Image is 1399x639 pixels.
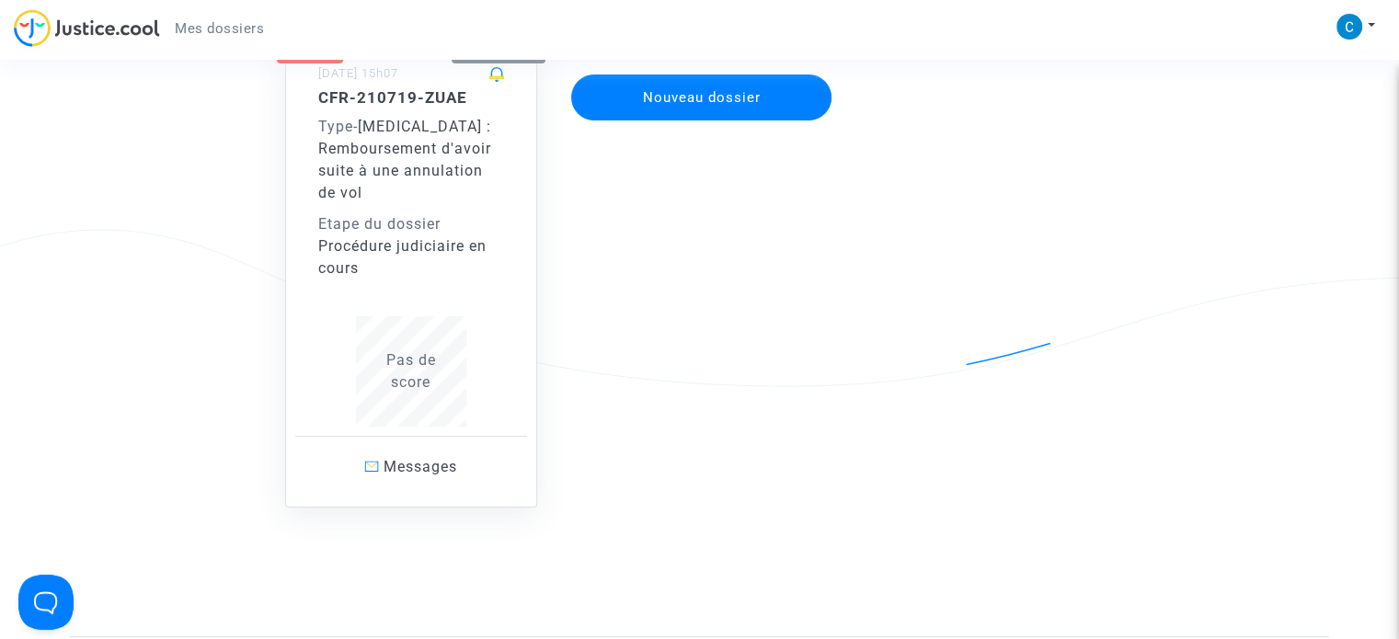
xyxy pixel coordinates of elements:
[571,74,832,120] button: Nouveau dossier
[267,15,556,508] a: JudiciairePitcher Avocat[DATE] 15h07CFR-210719-ZUAEType-[MEDICAL_DATA] : Remboursement d'avoir su...
[318,66,398,80] small: [DATE] 15h07
[318,88,504,107] h5: CFR-210719-ZUAE
[318,118,491,201] span: [MEDICAL_DATA] : Remboursement d'avoir suite à une annulation de vol
[1336,14,1362,40] img: AATXAJxr66t3gGWrVfxKdaIHvxZRfeDZscKQiuvWpZZP=s96-c
[569,63,834,80] a: Nouveau dossier
[14,9,160,47] img: jc-logo.svg
[160,15,279,42] a: Mes dossiers
[386,351,436,391] span: Pas de score
[175,20,264,37] span: Mes dossiers
[318,213,504,235] div: Etape du dossier
[295,436,527,497] a: Messages
[18,575,74,630] iframe: Help Scout Beacon - Open
[318,118,358,135] span: -
[318,118,353,135] span: Type
[318,235,504,280] div: Procédure judiciaire en cours
[384,458,457,475] span: Messages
